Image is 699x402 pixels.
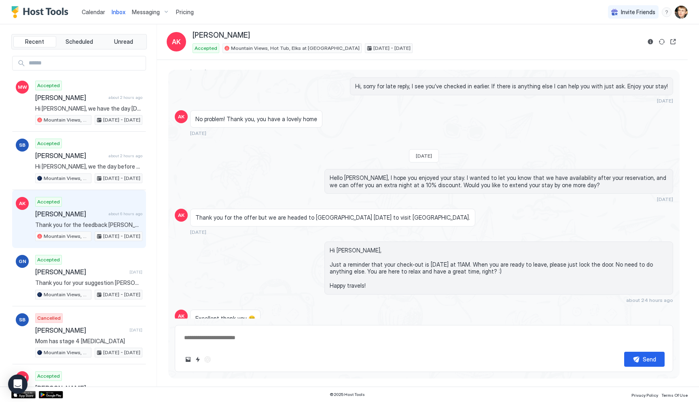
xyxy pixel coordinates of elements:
input: Input Field [25,56,146,70]
span: Recent [25,38,44,45]
span: [DATE] [657,196,673,202]
span: Hi, sorry for late reply, I see you’ve checked in earlier. If there is anything else I can help y... [355,83,668,90]
span: Mom has stage 4 [MEDICAL_DATA] [35,338,142,345]
a: Host Tools Logo [11,6,72,18]
div: Open Intercom Messenger [8,374,28,394]
span: Pricing [176,9,194,16]
span: Accepted [37,82,60,89]
button: Send [624,352,665,367]
a: Privacy Policy [631,390,658,399]
span: MW [18,83,27,91]
span: Accepted [37,198,60,205]
span: Cancelled [37,314,61,322]
span: [PERSON_NAME] [35,210,105,218]
button: Recent [13,36,56,47]
span: Hi [PERSON_NAME], we have the day [DATE], [DATE] available still at discounted rate 299/ night. D... [35,105,142,112]
span: Mountain Views, Hot Tub, Elks at [GEOGRAPHIC_DATA] [44,116,89,124]
span: AK [172,37,181,47]
span: AK [178,312,184,320]
span: [DATE] [190,229,206,235]
span: Privacy Policy [631,393,658,398]
span: Hi [PERSON_NAME], we the day before your check-in [GEOGRAPHIC_DATA][DATE] is still available at d... [35,163,142,170]
span: Mountain Views, Hot Tub, Elks at [GEOGRAPHIC_DATA] [231,45,360,52]
a: App Store [11,391,36,398]
a: Calendar [82,8,105,16]
span: Accepted [37,372,60,380]
span: AK [19,200,25,207]
span: [DATE] [190,130,206,136]
span: about 24 hours ago [626,297,673,303]
a: Google Play Store [39,391,63,398]
span: Mountain Views, Hot Tub, Elks at [GEOGRAPHIC_DATA] [44,291,89,298]
span: Accepted [195,45,217,52]
span: [PERSON_NAME] [35,268,126,276]
span: about 2 hours ago [108,153,142,158]
span: Accepted [37,140,60,147]
div: User profile [675,6,688,19]
span: GN [19,258,26,265]
span: [DATE] - [DATE] [373,45,411,52]
span: SB [19,141,25,149]
div: tab-group [11,34,147,49]
div: menu [662,7,671,17]
span: Mountain Views, Hot Tub, Elks at [GEOGRAPHIC_DATA] [44,233,89,240]
button: Unread [102,36,145,47]
span: Terms Of Use [661,393,688,398]
span: AK [178,212,184,219]
span: [DATE] [129,327,142,333]
button: Scheduled [58,36,101,47]
span: Messaging [132,9,160,16]
span: [PERSON_NAME] [35,326,126,334]
span: [DATE] [657,98,673,104]
span: [DATE] [129,386,142,391]
button: Upload image [183,355,193,364]
span: Inbox [112,9,125,15]
span: [DATE] [416,153,432,159]
span: [PERSON_NAME] [35,152,105,160]
span: Mountain Views, Hot Tub, Elks at [GEOGRAPHIC_DATA] [44,349,89,356]
span: [PERSON_NAME] [35,94,105,102]
span: Hi [PERSON_NAME], Just a reminder that your check-out is [DATE] at 11AM. When you are ready to le... [330,247,668,289]
span: Thank you for your suggestion [PERSON_NAME]! We will take care of the shower head! Glad that you ... [35,279,142,287]
span: Unread [114,38,133,45]
span: © 2025 Host Tools [330,392,365,397]
button: Quick reply [193,355,203,364]
span: Mountain Views, Hot Tub, Elks at [GEOGRAPHIC_DATA] [44,175,89,182]
div: Send [643,355,656,364]
button: Sync reservation [657,37,667,47]
span: [DATE] - [DATE] [103,349,140,356]
span: Scheduled [66,38,93,45]
span: Hello [PERSON_NAME], I hope you enjoyed your stay. I wanted to let you know that we have availabi... [330,174,668,188]
span: about 2 hours ago [108,95,142,100]
span: AK [178,113,184,120]
span: [PERSON_NAME] [193,31,250,40]
span: [DATE] [129,269,142,275]
span: Thank you for the offer but we are headed to [GEOGRAPHIC_DATA] [DATE] to visit [GEOGRAPHIC_DATA]. [195,214,470,221]
span: AM [19,374,26,381]
span: Excellent thank you 😊 [195,315,255,322]
span: [DATE] - [DATE] [103,291,140,298]
span: SB [19,316,25,323]
span: about 6 hours ago [108,211,142,216]
span: [DATE] - [DATE] [103,175,140,182]
span: Calendar [82,9,105,15]
span: Thank you for the feedback [PERSON_NAME]! We will take care of it! [35,221,142,229]
span: [DATE] - [DATE] [103,233,140,240]
span: Accepted [37,256,60,263]
span: Invite Friends [621,9,655,16]
a: Inbox [112,8,125,16]
span: No problem! Thank you, you have a lovely home [195,115,317,123]
button: Reservation information [646,37,655,47]
a: Terms Of Use [661,390,688,399]
span: [DATE] - [DATE] [103,116,140,124]
span: [PERSON_NAME] [35,384,126,392]
button: Open reservation [668,37,678,47]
